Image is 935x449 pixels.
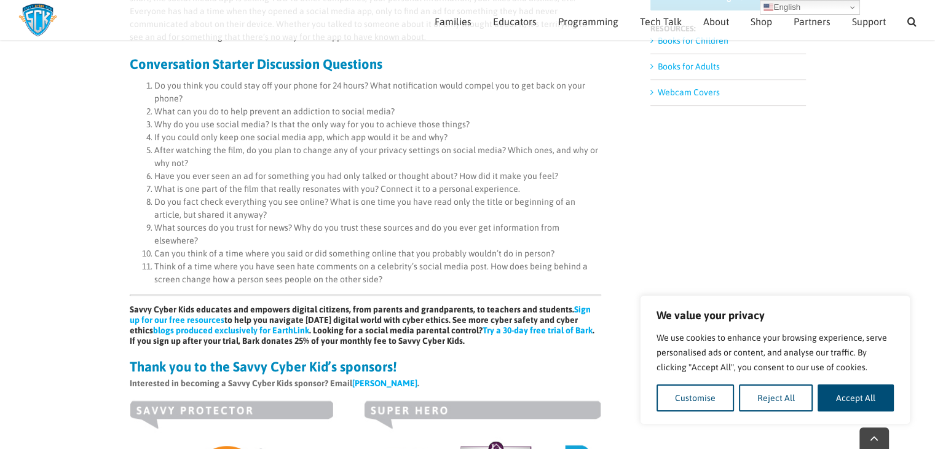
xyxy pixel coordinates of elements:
span: Shop [751,17,772,26]
button: Accept All [818,384,894,411]
button: Customise [657,384,734,411]
p: We value your privacy [657,308,894,323]
p: We use cookies to enhance your browsing experience, serve personalised ads or content, and analys... [657,330,894,375]
li: Do you fact check everything you see online? What is one time you have read only the title or beg... [154,196,601,221]
li: Can you think of a time where you said or did something online that you probably wouldn’t do in p... [154,247,601,260]
img: Savvy Cyber Kids Logo [18,3,57,37]
span: About [703,17,729,26]
li: After watching the film, do you plan to change any of your privacy settings on social media? Whic... [154,144,601,170]
li: Have you ever seen an ad for something you had only talked or thought about? How did it make you ... [154,170,601,183]
a: Try a 30-day free trial of Bark [483,325,593,335]
span: Partners [794,17,830,26]
li: What can you do to help prevent an addiction to social media? [154,105,601,118]
strong: Thank you to the Savvy Cyber Kid’s sponsors! [130,359,396,375]
span: Tech Talk [640,17,682,26]
a: blogs produced exclusively for EarthLink [153,325,309,335]
li: If you could only keep one social media app, which app would it be and why? [154,131,601,144]
li: Do you think you could stay off your phone for 24 hours? What notification would compel you to ge... [154,79,601,105]
h6: Savvy Cyber Kids educates and empowers digital citizens, from parents and grandparents, to teache... [130,304,601,346]
li: What sources do you trust for news? Why do you trust these sources and do you ever get informatio... [154,221,601,247]
li: Think of a time where you have seen hate comments on a celebrity’s social media post. How does be... [154,260,601,286]
button: Reject All [739,384,813,411]
a: [PERSON_NAME] [352,378,417,388]
a: Books for Adults [658,62,720,71]
a: Sign up for our free resources [130,304,591,325]
strong: Interested in becoming a Savvy Cyber Kids sponsor? Email . [130,378,419,388]
a: Books for Children [658,36,728,46]
a: Webcam Covers [658,87,720,97]
li: What is one part of the film that really resonates with you? Connect it to a personal experience. [154,183,601,196]
span: Support [852,17,886,26]
li: Why do you use social media? Is that the only way for you to achieve those things? [154,118,601,131]
span: Families [435,17,471,26]
strong: Conversation Starter Discussion Questions [130,56,382,72]
img: en [763,2,773,12]
span: Programming [558,17,618,26]
span: Educators [493,17,537,26]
